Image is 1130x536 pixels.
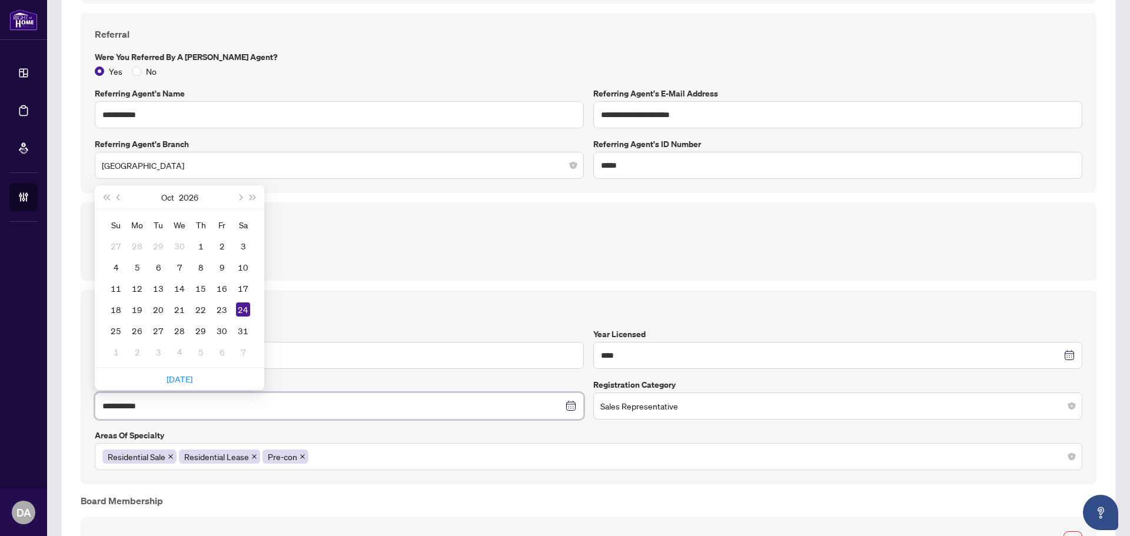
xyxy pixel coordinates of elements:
button: Choose a month [161,185,174,209]
td: 2026-09-29 [148,235,169,257]
div: 11 [109,281,123,295]
td: 2026-10-04 [105,257,127,278]
td: 2026-10-02 [211,235,232,257]
td: 2026-09-27 [105,235,127,257]
td: 2026-10-17 [232,278,254,299]
label: RECO Registration Number [95,328,584,341]
button: Choose a year [179,185,198,209]
label: Areas of Specialty [95,429,1082,442]
span: Durham [102,154,577,177]
td: 2026-11-07 [232,341,254,362]
td: 2026-10-06 [148,257,169,278]
a: [DATE] [167,374,192,384]
h4: RECO License Information [95,304,1082,318]
label: Year Licensed [593,328,1082,341]
div: 27 [109,239,123,253]
th: Th [190,214,211,235]
div: 8 [194,260,208,274]
div: 14 [172,281,187,295]
label: Referring Agent's Branch [95,138,584,151]
div: 10 [236,260,250,274]
div: 20 [151,302,165,317]
th: We [169,214,190,235]
span: Pre-con [268,450,297,463]
div: 21 [172,302,187,317]
div: 17 [236,281,250,295]
div: 27 [151,324,165,338]
td: 2026-10-25 [105,320,127,341]
span: close [251,454,257,460]
td: 2026-10-11 [105,278,127,299]
td: 2026-10-30 [211,320,232,341]
td: 2026-10-24 [232,299,254,320]
label: Registration Category [593,378,1082,391]
span: Residential Sale [108,450,165,463]
td: 2026-10-18 [105,299,127,320]
label: Were you referred by a [PERSON_NAME] Agent? [95,51,1082,64]
span: Residential Lease [179,450,260,464]
th: Mo [127,214,148,235]
button: Previous month (PageUp) [112,185,125,209]
td: 2026-10-16 [211,278,232,299]
button: Next month (PageDown) [233,185,246,209]
td: 2026-11-05 [190,341,211,362]
th: Tu [148,214,169,235]
td: 2026-11-01 [105,341,127,362]
div: 4 [172,345,187,359]
div: 2 [215,239,229,253]
div: 23 [215,302,229,317]
td: 2026-11-02 [127,341,148,362]
div: 30 [172,239,187,253]
td: 2026-09-30 [169,235,190,257]
td: 2026-10-13 [148,278,169,299]
td: 2026-11-03 [148,341,169,362]
div: 13 [151,281,165,295]
td: 2026-10-14 [169,278,190,299]
div: 29 [194,324,208,338]
span: No [141,65,161,78]
td: 2026-10-10 [232,257,254,278]
td: 2026-10-31 [232,320,254,341]
td: 2026-10-19 [127,299,148,320]
td: 2026-10-07 [169,257,190,278]
label: Registration Expiry [95,378,584,391]
td: 2026-10-09 [211,257,232,278]
div: 7 [236,345,250,359]
button: Open asap [1083,495,1118,530]
div: 22 [194,302,208,317]
label: Referring Agent's ID Number [593,138,1082,151]
td: 2026-10-28 [169,320,190,341]
div: 2 [130,345,144,359]
div: 19 [130,302,144,317]
td: 2026-10-27 [148,320,169,341]
div: 5 [130,260,144,274]
label: Are you joining as PREC? [95,240,1082,253]
span: DA [16,504,31,521]
button: Last year (Control + left) [99,185,112,209]
div: 15 [194,281,208,295]
span: Residential Lease [184,450,249,463]
div: 7 [172,260,187,274]
div: 30 [215,324,229,338]
h4: Referral [95,27,1082,41]
span: Residential Sale [102,450,177,464]
div: 28 [130,239,144,253]
th: Fr [211,214,232,235]
div: 6 [151,260,165,274]
div: 18 [109,302,123,317]
td: 2026-11-04 [169,341,190,362]
span: close-circle [570,162,577,169]
span: Sales Representative [600,395,1075,417]
td: 2026-11-06 [211,341,232,362]
span: close-circle [1068,453,1075,460]
div: 9 [215,260,229,274]
div: 5 [194,345,208,359]
div: 6 [215,345,229,359]
div: 29 [151,239,165,253]
div: 31 [236,324,250,338]
h4: Board Membership [81,494,1096,508]
div: 1 [109,345,123,359]
div: 4 [109,260,123,274]
h4: PREC [95,217,1082,231]
th: Sa [232,214,254,235]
